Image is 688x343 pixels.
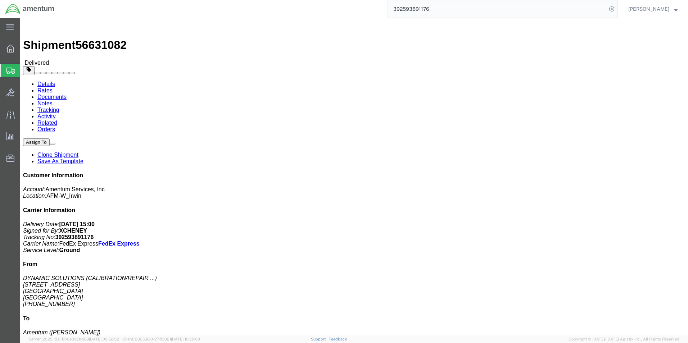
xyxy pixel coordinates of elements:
button: [PERSON_NAME] [628,5,678,13]
span: Server: 2025.18.0-bb0e0c2bd68 [29,337,119,341]
span: Client: 2025.18.0-27d3021 [122,337,200,341]
a: Feedback [329,337,347,341]
span: [DATE] 10:20:09 [171,337,200,341]
iframe: FS Legacy Container [20,18,688,335]
img: logo [5,4,55,14]
span: Regina Escobar [628,5,669,13]
input: Search for shipment number, reference number [388,0,607,18]
a: Support [311,337,329,341]
span: [DATE] 09:52:52 [89,337,119,341]
span: Copyright © [DATE]-[DATE] Agistix Inc., All Rights Reserved [569,336,679,342]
